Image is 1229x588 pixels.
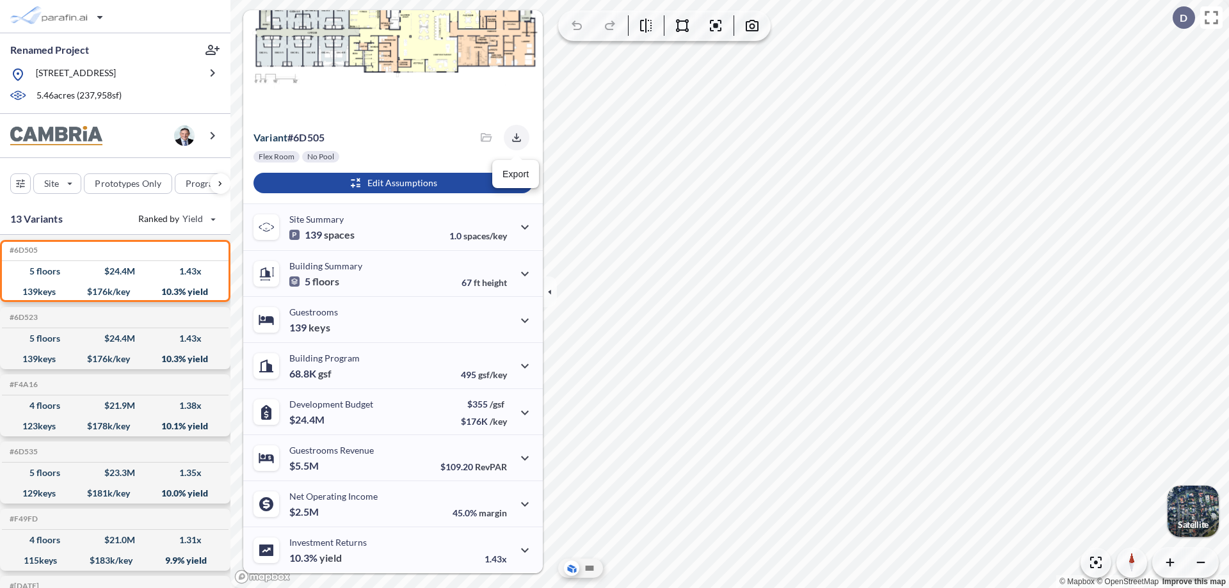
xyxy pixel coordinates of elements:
[324,228,355,241] span: spaces
[7,380,38,389] h5: Click to copy the code
[482,277,507,288] span: height
[440,461,507,472] p: $109.20
[490,399,504,409] span: /gsf
[7,514,38,523] h5: Click to copy the code
[289,260,362,271] p: Building Summary
[461,369,507,380] p: 495
[289,353,360,363] p: Building Program
[485,553,507,564] p: 1.43x
[462,277,507,288] p: 67
[289,445,374,456] p: Guestrooms Revenue
[453,507,507,518] p: 45.0%
[478,369,507,380] span: gsf/key
[319,552,342,564] span: yield
[36,89,122,103] p: 5.46 acres ( 237,958 sf)
[84,173,172,194] button: Prototypes Only
[234,569,291,584] a: Mapbox homepage
[182,212,204,225] span: Yield
[289,491,378,502] p: Net Operating Income
[253,131,287,143] span: Variant
[449,230,507,241] p: 1.0
[289,367,332,380] p: 68.8K
[95,177,161,190] p: Prototypes Only
[1168,486,1219,537] img: Switcher Image
[128,209,224,229] button: Ranked by Yield
[564,560,579,576] button: Aerial View
[253,173,533,193] button: Edit Assumptions
[36,67,116,83] p: [STREET_ADDRESS]
[479,507,507,518] span: margin
[367,177,437,189] p: Edit Assumptions
[289,413,326,426] p: $24.4M
[1162,577,1226,586] a: Improve this map
[474,277,480,288] span: ft
[312,275,339,288] span: floors
[7,246,38,255] h5: Click to copy the code
[463,230,507,241] span: spaces/key
[1096,577,1159,586] a: OpenStreetMap
[289,275,339,288] p: 5
[582,560,597,576] button: Site Plan
[174,125,195,146] img: user logo
[7,447,38,456] h5: Click to copy the code
[33,173,81,194] button: Site
[318,367,332,380] span: gsf
[1059,577,1095,586] a: Mapbox
[309,321,330,334] span: keys
[502,168,529,181] p: Export
[10,211,63,226] p: 13 Variants
[289,214,344,225] p: Site Summary
[44,177,59,190] p: Site
[307,152,334,162] p: No Pool
[289,552,342,564] p: 10.3%
[7,313,38,322] h5: Click to copy the code
[1178,520,1209,530] p: Satellite
[490,416,507,427] span: /key
[289,459,321,472] p: $5.5M
[289,537,367,548] p: Investment Returns
[461,399,507,409] p: $355
[277,95,343,106] p: View Floorplans
[289,321,330,334] p: 139
[1168,486,1219,537] button: Switcher ImageSatellite
[259,152,294,162] p: Flex Room
[253,131,325,144] p: # 6d505
[1180,12,1187,24] p: D
[289,228,355,241] p: 139
[175,173,244,194] button: Program
[10,126,102,146] img: BrandImage
[289,505,321,518] p: $2.5M
[289,399,373,409] p: Development Budget
[461,416,507,427] p: $176K
[10,43,89,57] p: Renamed Project
[289,306,338,317] p: Guestrooms
[186,177,221,190] p: Program
[475,461,507,472] span: RevPAR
